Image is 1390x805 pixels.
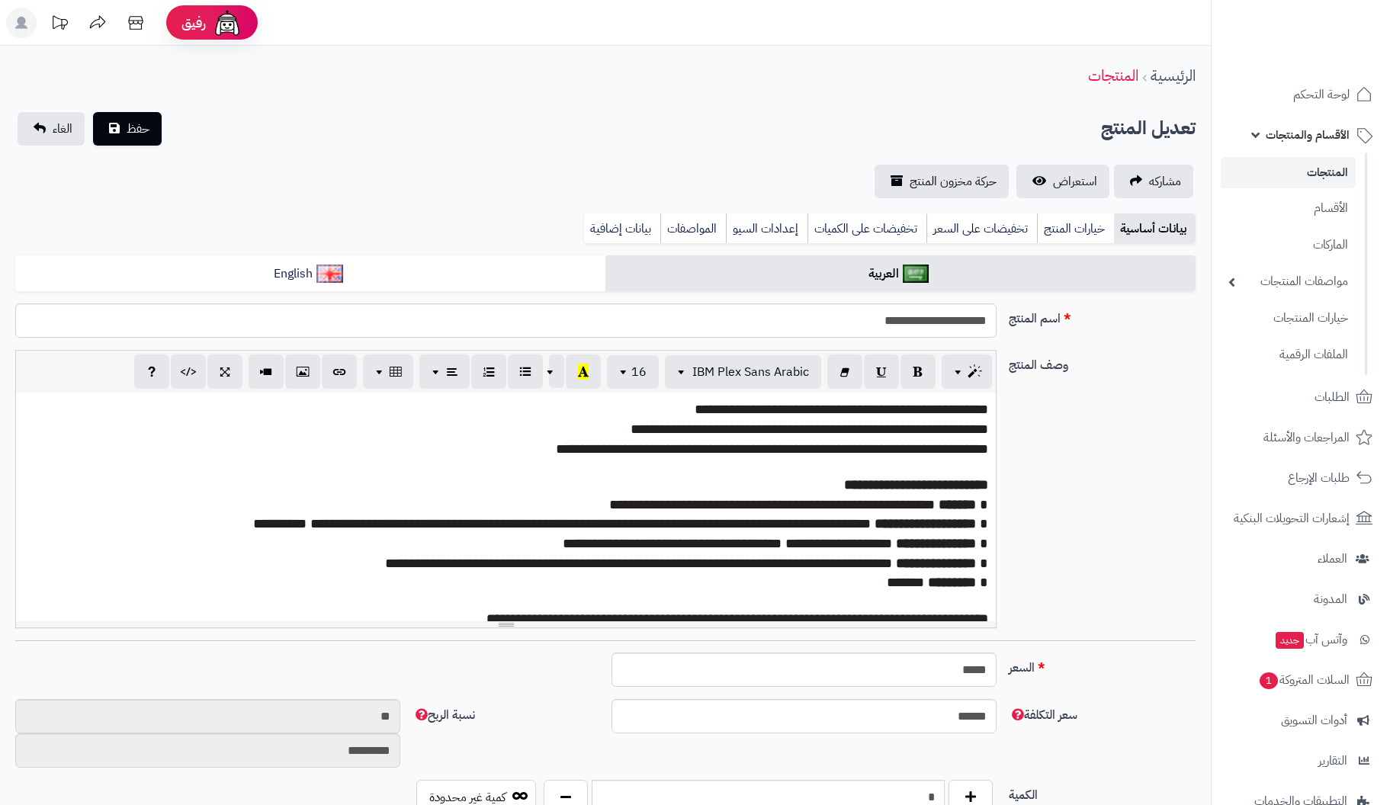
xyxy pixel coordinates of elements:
[1221,540,1381,577] a: العملاء
[1221,702,1381,739] a: أدوات التسويق
[1114,213,1196,244] a: بيانات أساسية
[1221,338,1356,371] a: الملفات الرقمية
[726,213,807,244] a: إعدادات السيو
[1260,672,1278,689] span: 1
[53,120,72,138] span: الغاء
[1276,632,1304,649] span: جديد
[692,363,809,381] span: IBM Plex Sans Arabic
[1221,500,1381,537] a: إشعارات التحويلات البنكية
[1234,508,1350,529] span: إشعارات التحويلات البنكية
[40,8,79,42] a: تحديثات المنصة
[18,112,85,146] a: الغاء
[1286,43,1376,75] img: logo-2.png
[1053,172,1097,191] span: استعراض
[1114,165,1193,198] a: مشاركه
[1221,76,1381,113] a: لوحة التحكم
[605,255,1196,293] a: العربية
[1318,750,1347,771] span: التقارير
[903,265,929,283] img: العربية
[1149,172,1181,191] span: مشاركه
[660,213,726,244] a: المواصفات
[1221,581,1381,617] a: المدونة
[93,112,162,146] button: حفظ
[1221,192,1356,225] a: الأقسام
[1221,419,1381,456] a: المراجعات والأسئلة
[1003,303,1202,328] label: اسم المنتج
[1221,302,1356,335] a: خيارات المنتجات
[1314,589,1347,610] span: المدونة
[1263,427,1350,448] span: المراجعات والأسئلة
[413,706,475,724] span: نسبة الربح
[212,8,242,38] img: ai-face.png
[1258,669,1350,691] span: السلات المتروكة
[910,172,997,191] span: حركة مخزون المنتج
[316,265,343,283] img: English
[1016,165,1109,198] a: استعراض
[807,213,926,244] a: تخفيضات على الكميات
[1266,124,1350,146] span: الأقسام والمنتجات
[1221,460,1381,496] a: طلبات الإرجاع
[1037,213,1114,244] a: خيارات المنتج
[181,14,206,32] span: رفيق
[926,213,1037,244] a: تخفيضات على السعر
[1088,64,1138,87] a: المنتجات
[584,213,660,244] a: بيانات إضافية
[1003,653,1202,677] label: السعر
[1288,467,1350,489] span: طلبات الإرجاع
[1281,710,1347,731] span: أدوات التسويق
[1293,84,1350,105] span: لوحة التحكم
[875,165,1009,198] a: حركة مخزون المنتج
[1274,629,1347,650] span: وآتس آب
[1221,662,1381,698] a: السلات المتروكة1
[1009,706,1077,724] span: سعر التكلفة
[1221,742,1381,779] a: التقارير
[1151,64,1196,87] a: الرئيسية
[1221,229,1356,261] a: الماركات
[127,120,149,138] span: حفظ
[1315,386,1350,408] span: الطلبات
[631,363,647,381] span: 16
[1003,780,1202,804] label: الكمية
[15,255,605,293] a: English
[665,355,821,389] button: IBM Plex Sans Arabic
[607,355,659,389] button: 16
[1221,379,1381,415] a: الطلبات
[1101,113,1196,144] h2: تعديل المنتج
[1003,350,1202,374] label: وصف المنتج
[1318,548,1347,569] span: العملاء
[1221,265,1356,298] a: مواصفات المنتجات
[1221,157,1356,188] a: المنتجات
[1221,621,1381,658] a: وآتس آبجديد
